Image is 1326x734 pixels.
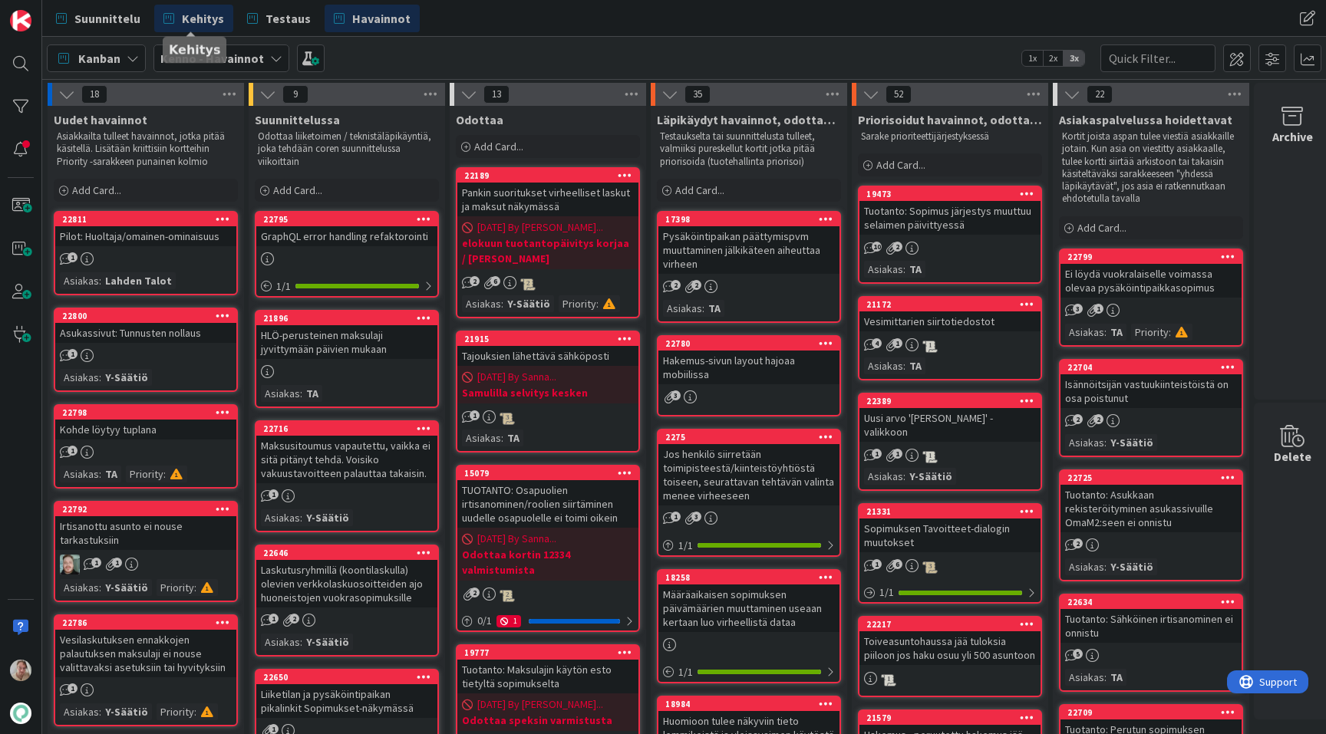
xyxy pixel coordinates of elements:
span: Add Card... [876,158,925,172]
span: 1 [269,489,279,499]
div: Asiakas [864,357,903,374]
div: Y-Säätiö [1107,434,1157,451]
span: 2 [1073,414,1083,424]
div: Asiakas [261,385,300,402]
div: Priority [157,703,194,720]
a: 19473Tuotanto: Sopimus järjestys muuttuu selaimen päivittyessäAsiakas:TA [858,186,1042,284]
span: : [702,300,704,317]
a: 22800Asukassivut: Tunnusten nollausAsiakas:Y-Säätiö [54,308,238,392]
div: 18258 [658,571,839,584]
span: Add Card... [72,183,121,197]
span: : [501,430,503,446]
div: VP [55,555,236,574]
div: 22704 [1067,362,1242,373]
span: : [163,466,166,482]
a: 22217Toiveasuntohaussa jää tuloksia piiloon jos haku osuu yli 500 asuntoon [858,616,1042,697]
div: 19777 [464,647,638,658]
span: : [300,385,302,402]
span: 1 [892,338,902,348]
span: 1 / 1 [879,584,894,601]
span: 35 [684,85,711,104]
div: Irtisanottu asunto ei nouse tarkastuksiin [55,516,236,550]
div: 22716 [256,422,437,436]
div: Pysäköintipaikan päättymispvm muuttaminen jälkikäteen aiheuttaa virheen [658,226,839,274]
div: 22799Ei löydä vuokralaiselle voimassa olevaa pysäköintipaikkasopimus [1060,250,1242,298]
span: 1 [269,614,279,624]
span: : [1104,434,1107,451]
span: 1 [68,349,78,359]
div: Archive [1272,127,1313,146]
div: Tuotanto: Maksulajin käytön esto tietyltä sopimukselta [457,660,638,693]
div: 22811 [62,214,236,225]
b: Odottaa speksin varmistusta [462,713,634,728]
div: Asiakas [1065,324,1104,341]
span: 6 [892,559,902,569]
div: 22389 [866,396,1041,406]
span: : [300,509,302,526]
a: 22795GraphQL error handling refaktorointi1/1 [255,211,439,298]
div: Määräaikaisen sopimuksen päivämäärien muuttaminen useaan kertaan luo virheellistä dataa [658,584,839,632]
div: 21915Tajouksien lähettävä sähköposti [457,332,638,366]
span: 1 [470,410,480,420]
div: Kohde löytyy tuplana [55,420,236,439]
div: Asiakas [462,295,501,312]
span: Kehitys [182,9,224,28]
span: : [194,703,196,720]
h5: Kehitys [169,43,220,58]
span: 3 [1073,304,1083,314]
span: 1 [872,559,882,569]
div: HLÖ-perusteinen maksulaji jyvittymään päivien mukaan [256,325,437,359]
div: 22634 [1060,595,1242,609]
div: Jos henkilö siirretään toimipisteestä/kiinteistöyhtiöstä toiseen, seurattavan tehtävän valinta me... [658,444,839,505]
div: 19473Tuotanto: Sopimus järjestys muuttuu selaimen päivittyessä [859,187,1041,235]
span: Add Card... [1077,221,1126,235]
a: Kehitys [154,5,233,32]
div: 22725 [1060,471,1242,485]
div: 22799 [1060,250,1242,264]
div: 2275 [658,430,839,444]
div: Y-Säätiö [1107,558,1157,575]
div: Pankin suoritukset virheelliset laskut ja maksut näkymässä [457,183,638,216]
span: 1 / 1 [678,538,693,554]
span: 2 [1093,414,1103,424]
div: Lahden Talot [101,272,176,289]
a: 22799Ei löydä vuokralaiselle voimassa olevaa pysäköintipaikkasopimusAsiakas:TAPriority: [1059,249,1243,347]
div: 21331 [866,506,1041,517]
div: 22650 [263,672,437,683]
div: Uusi arvo '[PERSON_NAME]' - valikkoon [859,408,1041,442]
div: Tuotanto: Sopimus järjestys muuttuu selaimen päivittyessä [859,201,1041,235]
span: 1 [892,449,902,459]
div: TA [503,430,523,446]
b: elokuun tuotantopäivitys korjaa / [PERSON_NAME] [462,235,634,266]
span: Priorisoidut havainnot, odottaa kehityskapaa [858,112,1042,127]
div: 1/1 [658,536,839,555]
div: 21331Sopimuksen Tavoitteet-dialogin muutokset [859,505,1041,552]
span: Kanban [78,49,120,67]
span: : [596,295,599,312]
div: 19777Tuotanto: Maksulajin käytön esto tietyltä sopimukselta [457,646,638,693]
div: 22646Laskutusryhmillä (koontilaskulla) olevien verkkolaskuosoitteiden ajo huoneistojen vuokrasopi... [256,546,437,607]
div: 22646 [256,546,437,560]
div: 21172 [866,299,1041,310]
a: 22786Vesilaskutuksen ennakkojen palautuksen maksulaji ei nouse valittavaksi asetuksiin tai hyvity... [54,614,238,726]
a: 22792Irtisanottu asunto ei nouse tarkastuksiinVPAsiakas:Y-SäätiöPriority: [54,501,238,602]
span: 1 / 1 [678,664,693,680]
div: 1/1 [859,583,1041,602]
div: Asiakas [462,430,501,446]
div: 22799 [1067,252,1242,262]
span: Support [32,2,70,21]
div: 22709 [1067,707,1242,718]
div: 21896HLÖ-perusteinen maksulaji jyvittymään päivien mukaan [256,311,437,359]
a: 22389Uusi arvo '[PERSON_NAME]' - valikkoonAsiakas:Y-Säätiö [858,393,1042,491]
div: TA [704,300,724,317]
div: 22725 [1067,472,1242,483]
div: 22792Irtisanottu asunto ei nouse tarkastuksiin [55,502,236,550]
span: [DATE] By Sanna... [477,369,556,385]
span: 22 [1087,85,1113,104]
div: 2275Jos henkilö siirretään toimipisteestä/kiinteistöyhtiöstä toiseen, seurattavan tehtävän valint... [658,430,839,505]
span: 1x [1022,51,1043,66]
span: 2 [289,614,299,624]
span: : [99,369,101,386]
div: 22792 [55,502,236,516]
a: 21172Vesimittarien siirtotiedostotAsiakas:TA [858,296,1042,380]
